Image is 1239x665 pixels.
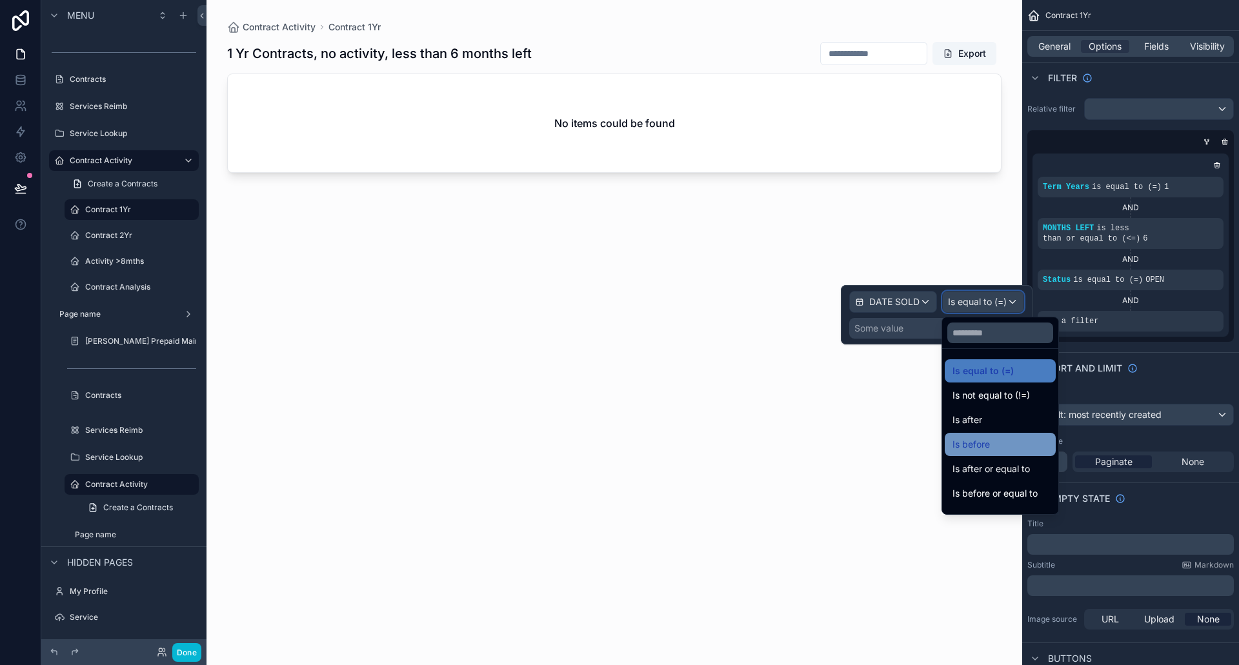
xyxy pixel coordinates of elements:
[65,174,199,194] a: Create a Contracts
[65,277,199,297] a: Contract Analysis
[952,412,982,428] span: Is after
[1145,275,1164,284] span: OPEN
[1038,40,1071,53] span: General
[1182,560,1234,570] a: Markdown
[85,204,191,215] label: Contract 1Yr
[952,461,1030,477] span: Is after or equal to
[49,123,199,144] a: Service Lookup
[67,556,133,569] span: Hidden pages
[1197,613,1220,626] span: None
[70,155,173,166] label: Contract Activity
[49,150,199,171] a: Contract Activity
[75,530,196,540] label: Page name
[952,510,989,526] span: Is empty
[1194,560,1234,570] span: Markdown
[103,502,173,513] span: Create a Contracts
[65,199,199,220] a: Contract 1Yr
[1144,40,1169,53] span: Fields
[1073,275,1143,284] span: is equal to (=)
[1027,404,1234,426] button: Default: most recently created
[1045,10,1091,21] span: Contract 1Yr
[65,251,199,272] a: Activity >8mths
[85,230,196,241] label: Contract 2Yr
[1027,519,1043,529] label: Title
[1092,183,1162,192] span: is equal to (=)
[1033,409,1162,420] span: Default: most recently created
[1144,613,1174,626] span: Upload
[85,282,196,292] label: Contract Analysis
[59,309,178,319] label: Page name
[65,225,199,246] a: Contract 2Yr
[67,9,94,22] span: Menu
[80,497,199,518] a: Create a Contracts
[1164,183,1169,192] span: 1
[1027,534,1234,555] div: scrollable content
[49,96,199,117] a: Services Reimb
[172,643,201,662] button: Done
[65,420,199,441] a: Services Reimb
[1038,203,1224,213] div: AND
[65,474,199,495] a: Contract Activity
[85,390,196,401] label: Contracts
[49,304,199,324] a: Page name
[1048,72,1077,84] span: Filter
[88,179,157,189] span: Create a Contracts
[85,336,220,346] label: [PERSON_NAME] Prepaid Maintance
[49,607,199,628] a: Service
[65,524,199,545] a: Page name
[1043,275,1071,284] span: Status
[85,479,191,490] label: Contract Activity
[1190,40,1225,53] span: Visibility
[65,385,199,406] a: Contracts
[85,425,196,435] label: Services Reimb
[1043,316,1098,326] span: Add a filter
[952,388,1030,403] span: Is not equal to (!=)
[1043,183,1089,192] span: Term Years
[70,586,196,597] label: My Profile
[1048,492,1110,505] span: Empty state
[1182,455,1204,468] span: None
[1038,254,1224,264] div: AND
[65,447,199,468] a: Service Lookup
[85,256,196,266] label: Activity >8mths
[952,437,990,452] span: Is before
[1027,575,1234,596] div: scrollable content
[1143,234,1147,243] span: 6
[1027,560,1055,570] label: Subtitle
[49,581,199,602] a: My Profile
[65,331,199,352] a: [PERSON_NAME] Prepaid Maintance
[952,363,1014,379] span: Is equal to (=)
[1048,362,1122,375] span: Sort And Limit
[70,74,196,84] label: Contracts
[1043,224,1094,233] span: MONTHS LEFT
[85,452,196,462] label: Service Lookup
[70,101,196,112] label: Services Reimb
[1038,295,1224,306] div: AND
[1027,104,1079,114] label: Relative filter
[49,69,199,90] a: Contracts
[1089,40,1122,53] span: Options
[952,486,1038,501] span: Is before or equal to
[1102,613,1119,626] span: URL
[70,128,196,139] label: Service Lookup
[1095,455,1133,468] span: Paginate
[70,612,196,622] label: Service
[1027,614,1079,624] label: Image source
